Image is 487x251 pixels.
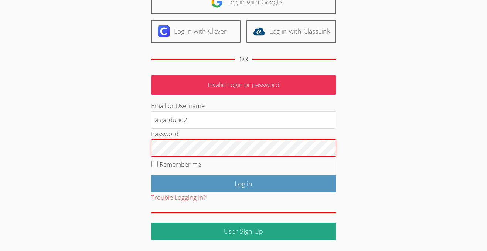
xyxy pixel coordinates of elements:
label: Email or Username [151,101,205,110]
a: User Sign Up [151,223,336,240]
label: Password [151,129,178,138]
p: Invalid Login or password [151,75,336,95]
img: clever-logo-6eab21bc6e7a338710f1a6ff85c0baf02591cd810cc4098c63d3a4b26e2feb20.svg [158,25,170,37]
div: OR [239,54,248,65]
a: Log in with ClassLink [246,20,336,43]
input: Log in [151,175,336,192]
label: Remember me [160,160,201,168]
a: Log in with Clever [151,20,241,43]
img: classlink-logo-d6bb404cc1216ec64c9a2012d9dc4662098be43eaf13dc465df04b49fa7ab582.svg [253,25,265,37]
button: Trouble Logging In? [151,192,206,203]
